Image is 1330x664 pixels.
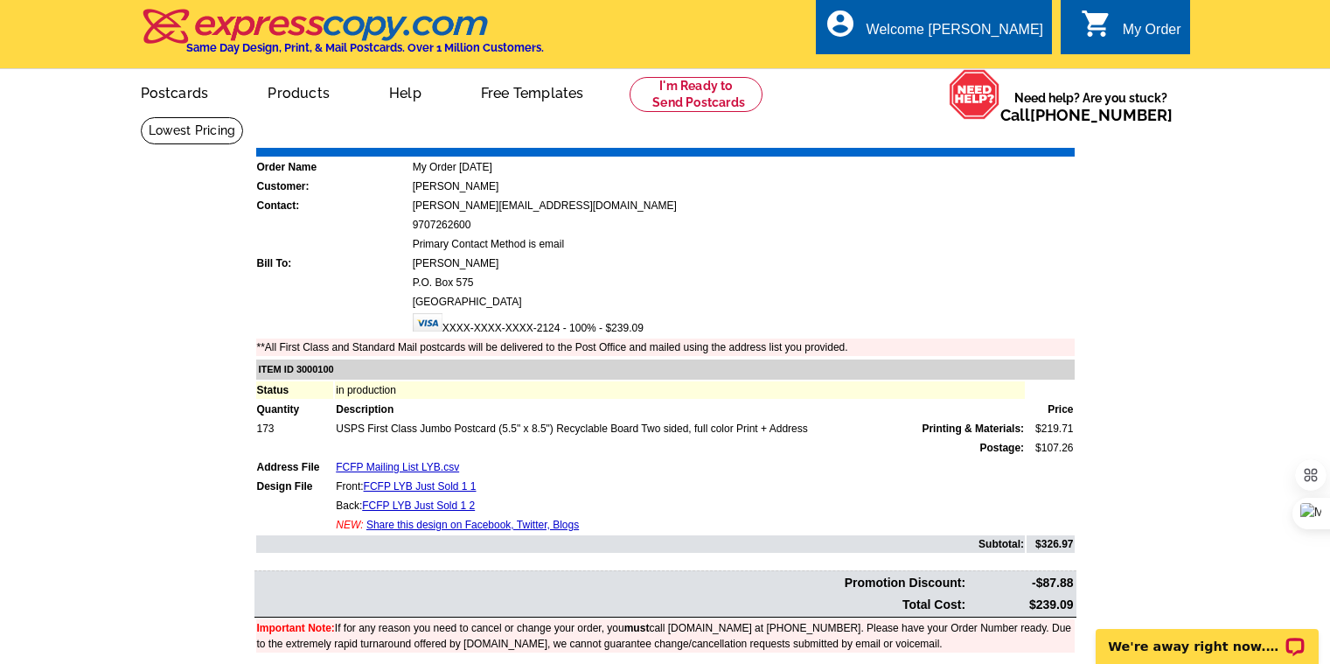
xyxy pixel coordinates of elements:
[366,519,579,531] a: Share this design on Facebook, Twitter, Blogs
[335,497,1025,514] td: Back:
[335,381,1025,399] td: in production
[256,158,410,176] td: Order Name
[364,480,477,493] a: FCFP LYB Just Sold 1 1
[256,339,1075,356] td: **All First Class and Standard Mail postcards will be delivered to the Post Office and mailed usi...
[256,178,410,195] td: Customer:
[256,197,410,214] td: Contact:
[1030,106,1173,124] a: [PHONE_NUMBER]
[1081,8,1112,39] i: shopping_cart
[412,197,1075,214] td: [PERSON_NAME][EMAIL_ADDRESS][DOMAIN_NAME]
[949,69,1000,120] img: help
[336,519,363,531] span: NEW:
[256,619,1075,653] td: If for any reason you need to cancel or change your order, you call [DOMAIN_NAME] at [PHONE_NUMBE...
[412,274,1075,291] td: P.O. Box 575
[256,478,334,495] td: Design File
[1084,609,1330,664] iframe: LiveChat chat widget
[256,458,334,476] td: Address File
[1027,401,1074,418] td: Price
[453,71,612,112] a: Free Templates
[335,478,1025,495] td: Front:
[412,158,1075,176] td: My Order [DATE]
[968,573,1074,593] td: -$87.88
[1027,535,1074,553] td: $326.97
[1000,106,1173,124] span: Call
[1123,22,1181,46] div: My Order
[335,420,1025,437] td: USPS First Class Jumbo Postcard (5.5" x 8.5") Recyclable Board Two sided, full color Print + Address
[113,71,237,112] a: Postcards
[256,573,967,593] td: Promotion Discount:
[412,293,1075,311] td: [GEOGRAPHIC_DATA]
[361,71,449,112] a: Help
[186,41,544,54] h4: Same Day Design, Print, & Mail Postcards. Over 1 Million Customers.
[141,21,544,54] a: Same Day Design, Print, & Mail Postcards. Over 1 Million Customers.
[240,71,358,112] a: Products
[412,178,1075,195] td: [PERSON_NAME]
[413,313,442,332] img: visa.gif
[412,216,1075,234] td: 9707262600
[256,401,334,418] td: Quantity
[256,535,1026,553] td: Subtotal:
[968,595,1074,615] td: $239.09
[256,360,1075,380] td: ITEM ID 3000100
[335,401,1025,418] td: Description
[1027,420,1074,437] td: $219.71
[412,255,1075,272] td: [PERSON_NAME]
[867,22,1043,46] div: Welcome [PERSON_NAME]
[336,461,459,473] a: FCFP Mailing List LYB.csv
[256,255,410,272] td: Bill To:
[256,381,334,399] td: Status
[825,8,856,39] i: account_circle
[362,500,475,512] a: FCFP LYB Just Sold 1 2
[922,421,1024,437] span: Printing & Materials:
[256,595,967,615] td: Total Cost:
[979,442,1024,454] strong: Postage:
[1027,439,1074,457] td: $107.26
[256,420,334,437] td: 173
[624,622,650,634] b: must
[412,235,1075,253] td: Primary Contact Method is email
[1000,89,1181,124] span: Need help? Are you stuck?
[1081,19,1181,41] a: shopping_cart My Order
[257,622,335,634] font: Important Note:
[412,312,1075,337] td: XXXX-XXXX-XXXX-2124 - 100% - $239.09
